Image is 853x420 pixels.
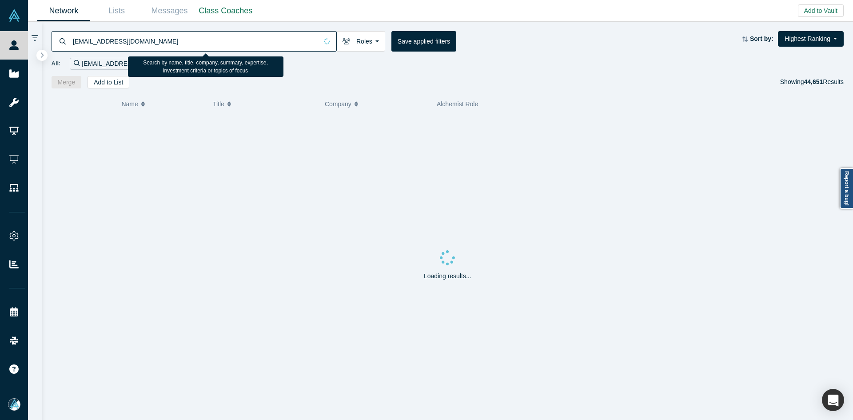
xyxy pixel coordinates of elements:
[8,9,20,22] img: Alchemist Vault Logo
[72,31,318,52] input: Search by name, title, company, summary, expertise, investment criteria or topics of focus
[437,100,478,108] span: Alchemist Role
[336,31,385,52] button: Roles
[213,95,315,113] button: Title
[37,0,90,21] a: Network
[804,78,823,85] strong: 44,651
[213,95,224,113] span: Title
[90,0,143,21] a: Lists
[780,76,844,88] div: Showing
[325,95,427,113] button: Company
[121,95,203,113] button: Name
[121,95,138,113] span: Name
[52,76,82,88] button: Merge
[750,35,773,42] strong: Sort by:
[391,31,456,52] button: Save applied filters
[804,78,844,85] span: Results
[325,95,351,113] span: Company
[424,272,471,281] p: Loading results...
[196,0,255,21] a: Class Coaches
[52,59,61,68] span: All:
[88,76,129,88] button: Add to List
[70,58,198,70] div: [EMAIL_ADDRESS][DOMAIN_NAME]
[187,59,194,69] button: Remove Filter
[778,31,844,47] button: Highest Ranking
[840,168,853,209] a: Report a bug!
[798,4,844,17] button: Add to Vault
[8,398,20,411] img: Mia Scott's Account
[143,0,196,21] a: Messages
